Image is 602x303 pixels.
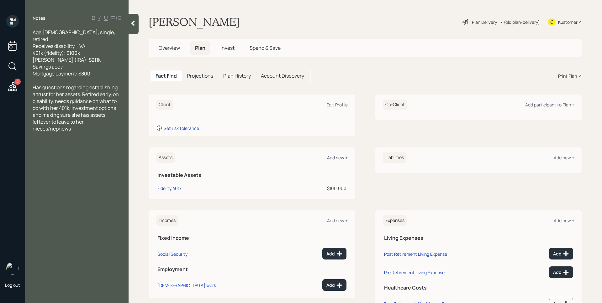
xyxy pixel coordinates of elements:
div: [DEMOGRAPHIC_DATA] work [157,282,216,288]
img: james-distasi-headshot.png [6,262,19,275]
span: Plan [195,44,205,51]
div: • (old plan-delivery) [500,19,540,25]
div: Add [326,251,342,257]
h1: [PERSON_NAME] [149,15,240,29]
h5: Plan History [223,73,251,79]
div: Add new + [327,218,348,223]
h5: Living Expenses [384,235,573,241]
div: Edit Profile [326,102,348,108]
button: Add [549,266,573,278]
label: Notes [33,15,45,21]
div: $100,000 [262,185,346,192]
h6: Client [156,100,173,110]
h5: Healthcare Costs [384,285,573,291]
h5: Fixed Income [157,235,346,241]
div: Add new + [554,155,574,161]
h6: Co-Client [383,100,407,110]
div: Pre Retirement Living Expense [384,270,445,275]
div: Print Plan [558,73,577,79]
span: Age [DEMOGRAPHIC_DATA], single, retired Receives disability + VA 401k (fidelity): $100k [PERSON_N... [33,29,116,77]
button: Add [322,279,346,291]
div: Set risk tolerance [164,125,199,131]
div: Add participant to Plan + [525,102,574,108]
h5: Employment [157,266,346,272]
div: Add [553,269,569,275]
span: Overview [159,44,180,51]
h6: Liabilities [383,152,406,163]
div: Add new + [327,155,348,161]
div: Social Security [157,251,187,257]
div: Add [553,251,569,257]
div: Plan Delivery [472,19,497,25]
h5: Fact Find [156,73,177,79]
div: Kustomer [558,19,578,25]
span: Spend & Save [250,44,281,51]
div: Log out [5,282,20,288]
span: Invest [220,44,235,51]
button: Add [322,248,346,259]
div: Post Retirement Living Expense [384,251,447,257]
h5: Investable Assets [157,172,346,178]
div: Fidelity 401k [157,185,182,192]
h6: Expenses [383,215,407,226]
div: 2 [14,79,21,85]
button: Add [549,248,573,259]
span: Has questions regarding establishing a trust for her assets. Retired early, on disability, needs ... [33,84,120,132]
h6: Assets [156,152,175,163]
div: Add new + [554,218,574,223]
h5: Account Discovery [261,73,304,79]
h5: Projections [187,73,213,79]
div: Add [326,282,342,288]
h6: Incomes [156,215,178,226]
